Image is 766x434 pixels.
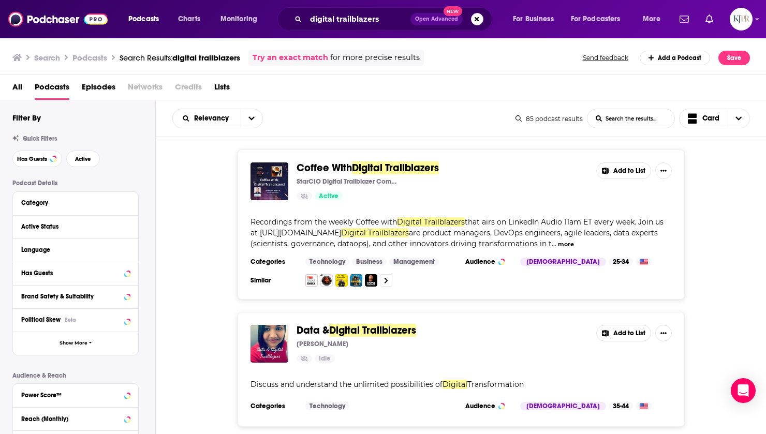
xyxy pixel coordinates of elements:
[241,109,262,128] button: open menu
[675,10,693,28] a: Show notifications dropdown
[13,332,138,355] button: Show More
[513,12,554,26] span: For Business
[21,293,121,300] div: Brand Safety & Suitability
[297,325,416,336] a: Data &Digital Trailblazers
[320,274,333,287] img: The Joe Rogan Experience
[12,113,41,123] h2: Filter By
[21,290,130,303] button: Brand Safety & Suitability
[520,402,606,410] div: [DEMOGRAPHIC_DATA]
[21,316,61,323] span: Political Skew
[173,115,241,122] button: open menu
[175,79,202,100] span: Credits
[315,192,343,200] a: Active
[297,324,329,337] span: Data &
[66,151,100,167] button: Active
[21,220,130,233] button: Active Status
[251,276,297,285] h3: Similar
[730,8,753,31] span: Logged in as KJPRpodcast
[65,317,76,323] div: Beta
[60,340,87,346] span: Show More
[352,161,439,174] span: Digital Trailblazers
[596,162,651,179] button: Add to List
[120,53,240,63] a: Search Results:digital trailblazers
[329,324,416,337] span: Digital Trailblazers
[8,9,108,29] img: Podchaser - Follow, Share and Rate Podcasts
[679,109,750,128] h2: Choose View
[335,274,348,287] img: All Ears English Podcast
[21,313,130,326] button: Political SkewBeta
[220,12,257,26] span: Monitoring
[35,79,69,100] span: Podcasts
[17,156,47,162] span: Has Guests
[564,11,636,27] button: open menu
[297,340,348,348] p: [PERSON_NAME]
[128,79,163,100] span: Networks
[730,8,753,31] img: User Profile
[306,11,410,27] input: Search podcasts, credits, & more...
[251,258,297,266] h3: Categories
[389,258,439,266] a: Management
[319,191,338,202] span: Active
[297,177,400,186] p: StarCIO Digital Trailblazer Community
[121,11,172,27] button: open menu
[21,392,121,399] div: Power Score™
[467,380,524,389] span: Transformation
[21,199,123,206] div: Category
[330,52,420,64] span: for more precise results
[410,13,463,25] button: Open AdvancedNew
[128,12,159,26] span: Podcasts
[21,223,123,230] div: Active Status
[251,228,658,248] span: are product managers, DevOps engineers, agile leaders, data experts (scientists, governance, data...
[655,162,672,179] button: Show More Button
[305,258,349,266] a: Technology
[171,11,207,27] a: Charts
[731,378,756,403] div: Open Intercom Messenger
[82,79,115,100] a: Episodes
[350,274,362,287] img: The Ramsey Show
[12,372,139,379] p: Audience & Reach
[297,162,439,174] a: Coffee WithDigital Trailblazers
[305,402,349,410] a: Technology
[352,258,387,266] a: Business
[571,12,621,26] span: For Podcasters
[21,266,130,279] button: Has Guests
[580,53,631,62] button: Send feedback
[702,115,719,122] span: Card
[640,51,711,65] a: Add a Podcast
[72,53,107,63] h3: Podcasts
[178,12,200,26] span: Charts
[12,79,22,100] a: All
[444,6,462,16] span: New
[251,325,288,363] img: Data & Digital Trailblazers
[341,228,409,237] span: Digital Trailblazers
[552,239,556,248] span: ...
[636,11,673,27] button: open menu
[253,52,328,64] a: Try an exact match
[365,274,377,287] img: The Diary Of A CEO with Steven Bartlett
[21,270,121,277] div: Has Guests
[251,402,297,410] h3: Categories
[465,258,512,266] h3: Audience
[287,7,502,31] div: Search podcasts, credits, & more...
[609,402,633,410] div: 35-44
[214,79,230,100] a: Lists
[251,380,443,389] span: Discuss and understand the unlimited possibilities of
[21,412,130,425] button: Reach (Monthly)
[12,151,62,167] button: Has Guests
[730,8,753,31] button: Show profile menu
[465,402,512,410] h3: Audience
[305,274,318,287] img: TED Talks Daily
[609,258,633,266] div: 25-34
[75,156,91,162] span: Active
[23,135,57,142] span: Quick Filters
